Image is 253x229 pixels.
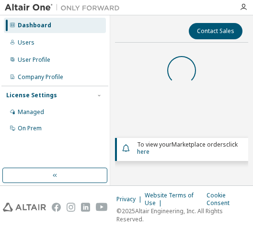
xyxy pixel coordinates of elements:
p: © 2025 Altair Engineering, Inc. All Rights Reserved. [116,207,250,223]
div: User Profile [18,56,50,64]
div: On Prem [18,125,42,132]
img: facebook.svg [52,202,60,212]
div: Cookie Consent [207,192,250,207]
button: Contact Sales [189,23,242,39]
img: Altair One [5,3,125,12]
div: Privacy [116,195,145,203]
img: linkedin.svg [81,202,90,212]
em: Marketplace orders [172,140,226,149]
div: Company Profile [18,73,63,81]
span: To view your click [137,140,238,156]
div: Website Terms of Use [145,192,207,207]
div: Managed [18,108,44,116]
div: Dashboard [18,22,51,29]
div: License Settings [6,92,57,99]
div: Users [18,39,34,46]
img: youtube.svg [96,202,108,212]
a: here [137,148,149,156]
img: altair_logo.svg [3,202,46,212]
img: instagram.svg [67,202,75,212]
